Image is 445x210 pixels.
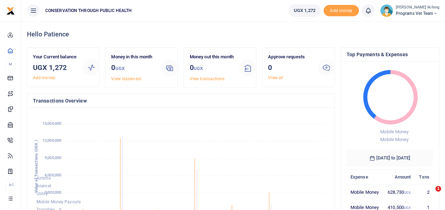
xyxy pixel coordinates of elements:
[324,5,359,17] span: Add money
[34,140,39,193] text: Value of Transactions (UGX )
[190,62,234,74] h3: 0
[404,191,411,194] small: UGX
[404,206,411,210] small: UGX
[380,129,409,134] span: Mobile Money
[380,4,439,17] a: profile-user [PERSON_NAME] Ikileng Programs Vet Team
[36,199,81,204] span: Mobile Money Payouts
[268,75,283,80] a: View all
[36,176,51,181] span: Airtime
[396,5,439,11] small: [PERSON_NAME] Ikileng
[383,185,415,200] td: 628,730
[111,53,155,61] p: Money in this month
[396,10,439,17] span: Programs Vet Team
[415,185,433,200] td: 2
[294,7,315,14] span: UGX 1,272
[33,53,77,61] p: Your Current balance
[6,8,15,13] a: logo-small logo-large logo-large
[286,4,324,17] li: Wallet ballance
[33,97,329,105] h4: Transactions Overview
[36,183,51,188] span: Internet
[45,173,61,177] tspan: 6,000,000
[347,169,383,185] th: Expense
[42,139,61,143] tspan: 12,000,000
[380,137,409,142] span: Mobile Money
[111,62,155,74] h3: 0
[324,7,359,13] a: Add money
[383,169,415,185] th: Amount
[190,53,234,61] p: Money out this month
[27,30,439,38] h4: Hello Patience
[115,66,125,71] small: UGX
[324,5,359,17] li: Toup your wallet
[33,75,55,80] a: Add money
[36,192,48,197] span: Utility
[194,66,203,71] small: UGX
[6,7,15,15] img: logo-small
[289,4,321,17] a: UGX 1,272
[347,51,433,58] h4: Top Payments & Expenses
[347,185,383,200] td: Mobile Money
[45,156,61,161] tspan: 9,000,000
[6,179,15,191] li: Ac
[268,62,312,73] h3: 0
[111,76,141,81] a: View statement
[435,186,441,192] span: 1
[415,169,433,185] th: Txns
[33,62,77,73] h3: UGX 1,272
[268,53,312,61] p: Approve requests
[42,7,135,14] span: CONSERVATION THROUGH PUBLIC HEALTH
[347,150,433,167] h6: [DATE] to [DATE]
[42,121,61,126] tspan: 15,000,000
[45,190,61,195] tspan: 3,000,000
[6,58,15,70] li: M
[380,4,393,17] img: profile-user
[421,186,438,203] iframe: Intercom live chat
[190,76,225,81] a: View transactions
